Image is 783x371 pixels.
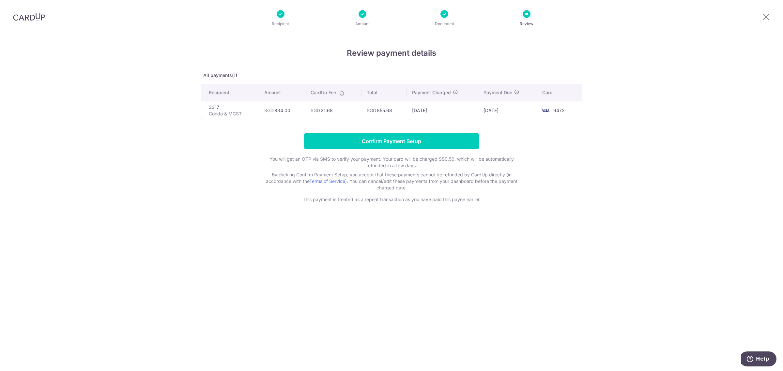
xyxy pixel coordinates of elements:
[261,156,522,169] p: You will get an OTP via SMS to verify your payment. Your card will be charged S$0.50, which will ...
[305,101,361,120] td: 21.68
[201,72,582,79] p: All payments(1)
[361,84,407,101] th: Total
[539,107,552,114] img: <span class="translation_missing" title="translation missing: en.account_steps.new_confirm_form.b...
[420,21,468,27] p: Document
[256,21,305,27] p: Recipient
[407,101,478,120] td: [DATE]
[13,13,45,21] img: CardUp
[201,47,582,59] h4: Review payment details
[361,101,407,120] td: 855.68
[261,171,522,191] p: By clicking Confirm Payment Setup, you accept that these payments cannot be refunded by CardUp di...
[553,108,565,113] span: 9472
[201,101,259,120] td: 3317
[338,21,387,27] p: Amount
[201,84,259,101] th: Recipient
[537,84,582,101] th: Card
[367,108,376,113] span: SGD
[502,21,551,27] p: Review
[264,108,274,113] span: SGD
[261,196,522,203] p: This payment is treated as a repeat transaction as you have paid this payee earlier.
[304,133,479,149] input: Confirm Payment Setup
[412,89,451,96] span: Payment Charged
[259,101,305,120] td: 834.00
[309,178,345,184] a: Terms of Service
[209,111,254,117] p: Condo & MCST
[484,89,512,96] span: Payment Due
[311,89,336,96] span: CardUp Fee
[478,101,537,120] td: [DATE]
[311,108,320,113] span: SGD
[741,351,776,368] iframe: Opens a widget where you can find more information
[259,84,305,101] th: Amount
